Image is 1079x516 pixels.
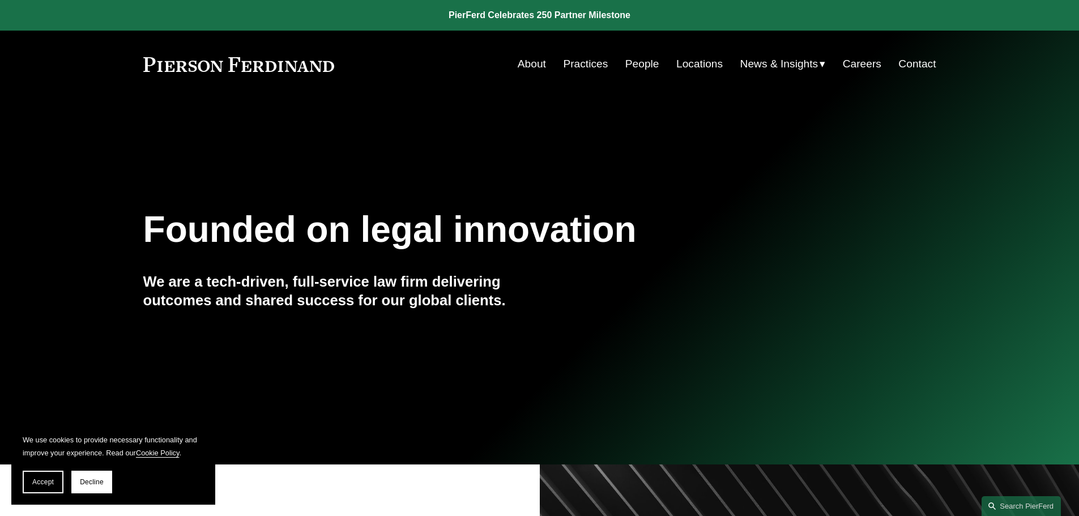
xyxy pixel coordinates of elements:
[563,53,608,75] a: Practices
[898,53,936,75] a: Contact
[740,54,818,74] span: News & Insights
[143,209,804,250] h1: Founded on legal innovation
[136,449,180,457] a: Cookie Policy
[676,53,723,75] a: Locations
[518,53,546,75] a: About
[23,471,63,493] button: Accept
[843,53,881,75] a: Careers
[625,53,659,75] a: People
[23,433,204,459] p: We use cookies to provide necessary functionality and improve your experience. Read our .
[740,53,826,75] a: folder dropdown
[11,422,215,505] section: Cookie banner
[32,478,54,486] span: Accept
[143,272,540,309] h4: We are a tech-driven, full-service law firm delivering outcomes and shared success for our global...
[71,471,112,493] button: Decline
[80,478,104,486] span: Decline
[982,496,1061,516] a: Search this site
